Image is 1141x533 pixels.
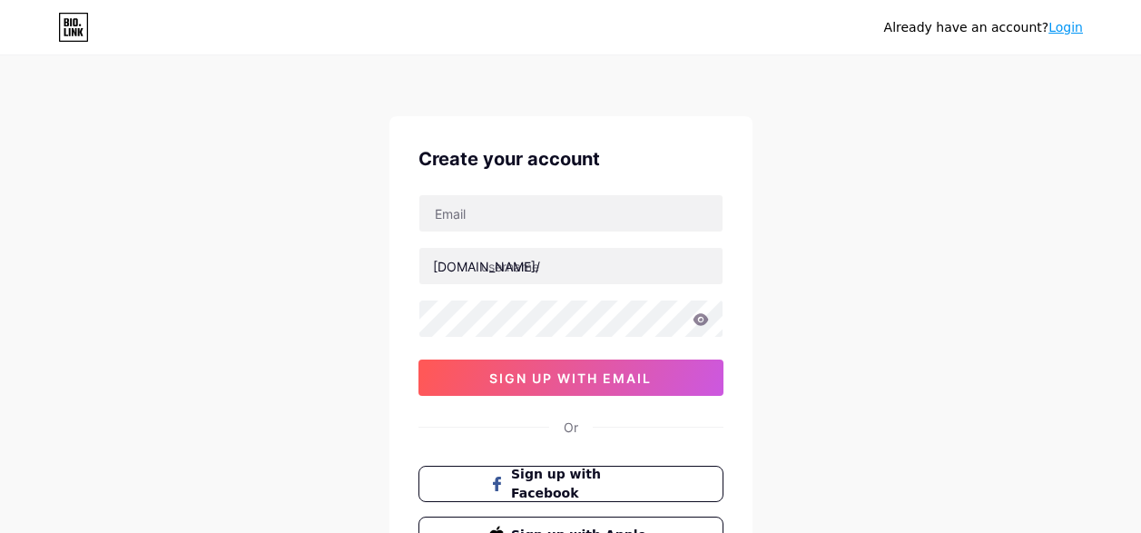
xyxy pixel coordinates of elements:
a: Login [1048,20,1083,35]
button: sign up with email [418,360,723,396]
div: Or [564,418,578,437]
input: username [419,248,723,284]
div: Already have an account? [884,18,1083,37]
span: sign up with email [489,370,652,386]
button: Sign up with Facebook [418,466,723,502]
div: [DOMAIN_NAME]/ [433,257,540,276]
input: Email [419,195,723,232]
div: Create your account [418,145,723,173]
span: Sign up with Facebook [511,465,652,503]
